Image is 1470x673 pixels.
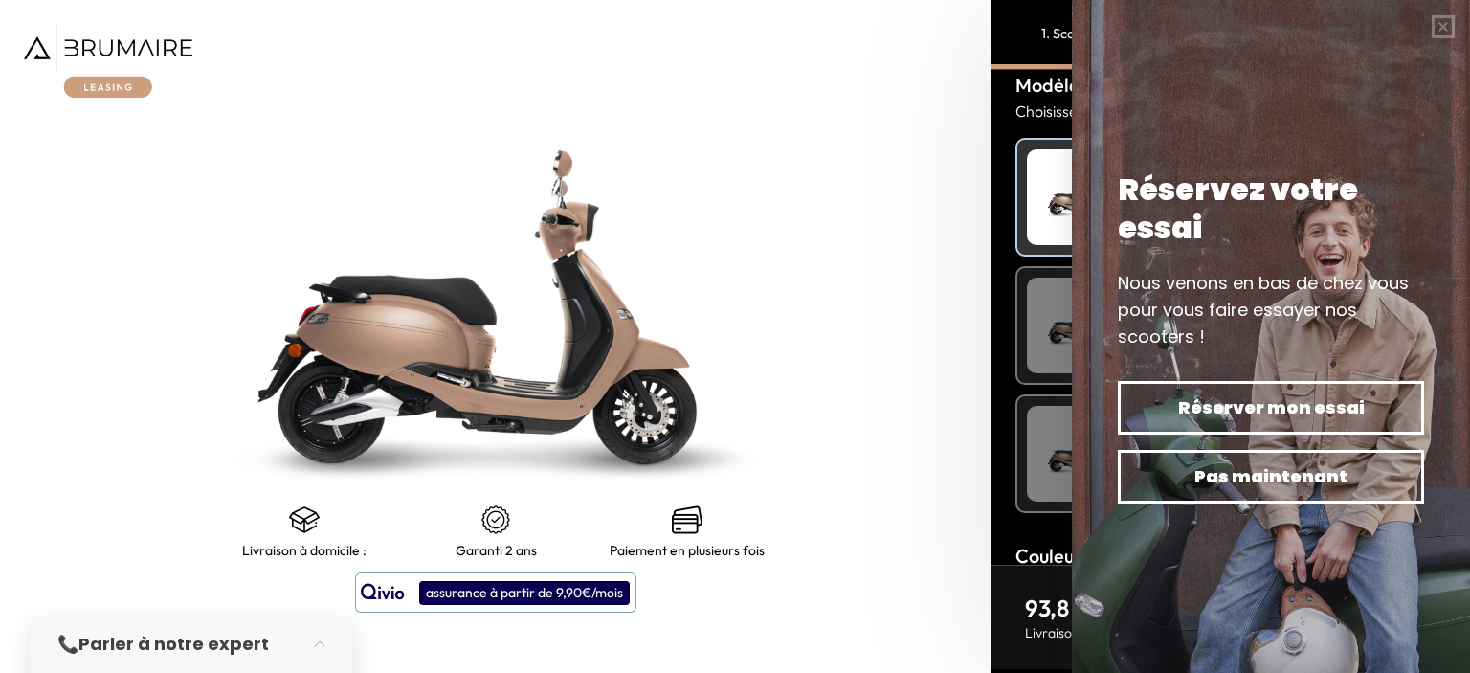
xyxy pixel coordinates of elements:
[672,505,702,535] img: credit-cards.png
[1027,149,1123,245] img: Scooter Leasing
[1025,623,1236,642] p: Livraison estimée :
[361,581,405,604] img: logo qivio
[419,581,630,605] div: assurance à partir de 9,90€/mois
[1015,71,1446,100] h3: Modèle
[1015,542,1446,571] h3: Couleur
[480,505,511,535] img: certificat-de-garantie.png
[1015,100,1446,123] p: Choisissez la puissance de votre moteur :
[456,543,537,558] p: Garanti 2 ans
[242,543,367,558] p: Livraison à domicile :
[1027,278,1123,373] img: Scooter Leasing
[289,505,320,535] img: shipping.png
[610,543,765,558] p: Paiement en plusieurs fois
[1027,406,1123,502] img: Scooter Leasing
[355,572,636,613] button: assurance à partir de 9,90€/mois
[1025,593,1236,623] p: 93,8 € / mois
[24,24,192,98] img: Brumaire Leasing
